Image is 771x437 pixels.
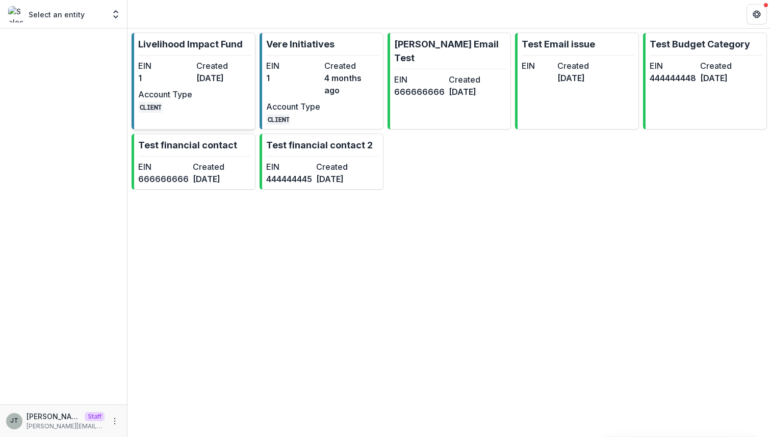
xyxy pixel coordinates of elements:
dd: 1 [138,72,192,84]
dt: Created [193,161,243,173]
dt: EIN [522,60,553,72]
a: Livelihood Impact FundEIN1Created[DATE]Account TypeCLIENT [132,33,255,130]
dt: EIN [394,73,445,86]
dd: [DATE] [316,173,362,185]
p: Livelihood Impact Fund [138,37,243,51]
dd: [DATE] [557,72,589,84]
p: Select an entity [29,9,85,20]
a: Test Budget CategoryEIN444444448Created[DATE] [643,33,767,130]
code: CLIENT [138,102,163,113]
dt: Created [316,161,362,173]
dd: [DATE] [449,86,499,98]
button: Get Help [747,4,767,24]
a: Test Email issueEINCreated[DATE] [515,33,639,130]
dd: 444444448 [650,72,696,84]
dt: Account Type [138,88,192,100]
div: Joyce N Temelio [10,418,18,424]
dt: EIN [266,60,320,72]
dd: 4 months ago [324,72,378,96]
dd: 666666666 [138,173,189,185]
p: Test financial contact 2 [266,138,373,152]
dt: Created [557,60,589,72]
dt: Created [324,60,378,72]
dd: [DATE] [196,72,250,84]
dt: Created [700,60,747,72]
dt: Created [196,60,250,72]
dt: EIN [138,60,192,72]
img: Select an entity [8,6,24,22]
a: Test financial contactEIN666666666Created[DATE] [132,134,255,190]
p: Test Email issue [522,37,595,51]
a: Test financial contact 2EIN444444445Created[DATE] [260,134,383,190]
dd: 444444445 [266,173,312,185]
dd: 1 [266,72,320,84]
dd: 666666666 [394,86,445,98]
a: [PERSON_NAME] Email TestEIN666666666Created[DATE] [388,33,511,130]
dd: [DATE] [700,72,747,84]
dt: EIN [138,161,189,173]
p: Staff [85,412,105,421]
button: Open entity switcher [109,4,123,24]
dt: Account Type [266,100,320,113]
dt: EIN [266,161,312,173]
a: Vere InitiativesEIN1Created4 months agoAccount TypeCLIENT [260,33,383,130]
dd: [DATE] [193,173,243,185]
p: [PERSON_NAME] Email Test [394,37,507,65]
p: [PERSON_NAME][EMAIL_ADDRESS][DOMAIN_NAME] [27,422,105,431]
p: [PERSON_NAME] [27,411,81,422]
button: More [109,415,121,427]
dt: Created [449,73,499,86]
p: Test financial contact [138,138,237,152]
dt: EIN [650,60,696,72]
code: CLIENT [266,114,291,125]
p: Test Budget Category [650,37,750,51]
p: Vere Initiatives [266,37,335,51]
